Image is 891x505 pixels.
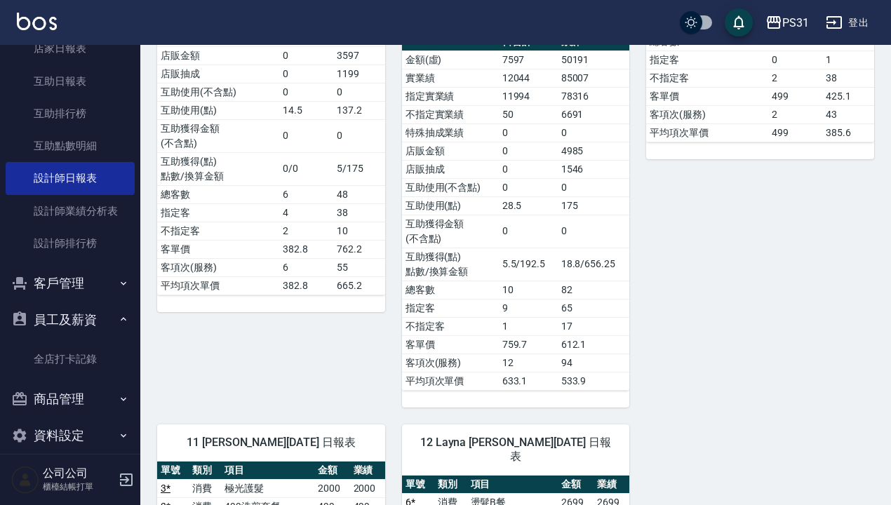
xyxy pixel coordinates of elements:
[402,372,499,390] td: 平均項次單價
[314,479,349,497] td: 2000
[402,160,499,178] td: 店販抽成
[499,335,558,353] td: 759.7
[499,142,558,160] td: 0
[499,105,558,123] td: 50
[6,162,135,194] a: 設計師日報表
[333,65,385,83] td: 1199
[558,123,630,142] td: 0
[782,14,809,32] div: PS31
[6,195,135,227] a: 設計師業績分析表
[279,83,333,101] td: 0
[499,372,558,390] td: 633.1
[499,281,558,299] td: 10
[402,105,499,123] td: 不指定實業績
[558,142,630,160] td: 4985
[558,178,630,196] td: 0
[760,8,815,37] button: PS31
[646,105,768,123] td: 客項次(服務)
[157,119,279,152] td: 互助獲得金額 (不含點)
[499,248,558,281] td: 5.5/192.5
[558,50,630,69] td: 50191
[174,436,368,450] span: 11 [PERSON_NAME][DATE] 日報表
[333,203,385,222] td: 38
[499,299,558,317] td: 9
[402,335,499,353] td: 客單價
[558,87,630,105] td: 78316
[558,476,594,494] th: 金額
[499,215,558,248] td: 0
[646,123,768,142] td: 平均項次單價
[314,462,349,480] th: 金額
[558,69,630,87] td: 85007
[333,46,385,65] td: 3597
[402,196,499,215] td: 互助使用(點)
[279,240,333,258] td: 382.8
[402,215,499,248] td: 互助獲得金額 (不含點)
[279,46,333,65] td: 0
[333,119,385,152] td: 0
[822,123,874,142] td: 385.6
[333,258,385,276] td: 55
[499,178,558,196] td: 0
[157,240,279,258] td: 客單價
[822,87,874,105] td: 425.1
[157,258,279,276] td: 客項次(服務)
[221,479,315,497] td: 極光護髮
[499,196,558,215] td: 28.5
[499,353,558,372] td: 12
[558,317,630,335] td: 17
[157,276,279,295] td: 平均項次單價
[419,436,613,464] span: 12 Layna [PERSON_NAME][DATE] 日報表
[157,101,279,119] td: 互助使用(點)
[434,476,467,494] th: 類別
[402,123,499,142] td: 特殊抽成業績
[402,317,499,335] td: 不指定客
[646,69,768,87] td: 不指定客
[402,476,434,494] th: 單號
[157,65,279,83] td: 店販抽成
[822,105,874,123] td: 43
[558,372,630,390] td: 533.9
[279,276,333,295] td: 382.8
[402,50,499,69] td: 金額(虛)
[768,87,822,105] td: 499
[333,185,385,203] td: 48
[333,152,385,185] td: 5/175
[402,142,499,160] td: 店販金額
[6,227,135,260] a: 設計師排行榜
[558,281,630,299] td: 82
[558,353,630,372] td: 94
[6,343,135,375] a: 全店打卡記錄
[558,160,630,178] td: 1546
[279,222,333,240] td: 2
[157,46,279,65] td: 店販金額
[402,248,499,281] td: 互助獲得(點) 點數/換算金額
[43,480,114,493] p: 櫃檯結帳打單
[6,381,135,417] button: 商品管理
[157,462,189,480] th: 單號
[333,222,385,240] td: 10
[279,258,333,276] td: 6
[6,302,135,338] button: 員工及薪資
[558,335,630,353] td: 612.1
[6,97,135,130] a: 互助排行榜
[558,196,630,215] td: 175
[499,50,558,69] td: 7597
[350,462,385,480] th: 業績
[333,276,385,295] td: 665.2
[6,417,135,454] button: 資料設定
[350,479,385,497] td: 2000
[6,130,135,162] a: 互助點數明細
[594,476,629,494] th: 業績
[402,299,499,317] td: 指定客
[768,69,822,87] td: 2
[157,222,279,240] td: 不指定客
[558,215,630,248] td: 0
[822,50,874,69] td: 1
[467,476,558,494] th: 項目
[189,479,220,497] td: 消費
[157,185,279,203] td: 總客數
[279,65,333,83] td: 0
[820,10,874,36] button: 登出
[279,203,333,222] td: 4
